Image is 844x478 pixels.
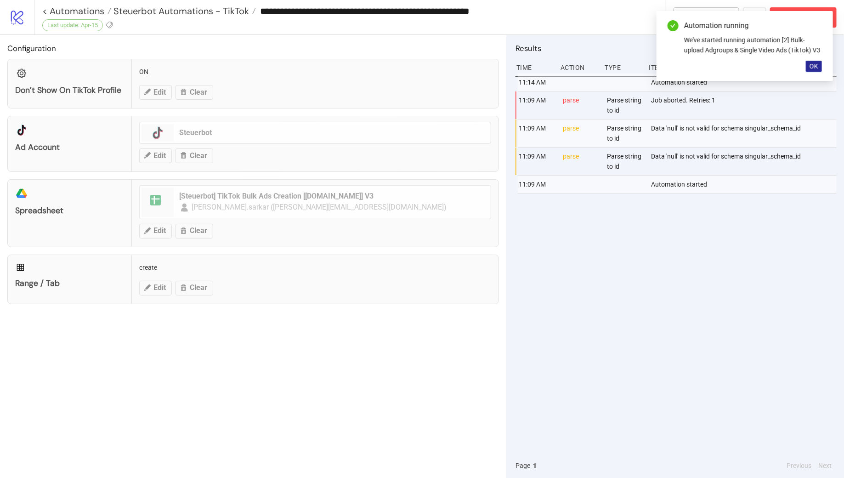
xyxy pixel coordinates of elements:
[810,63,818,70] span: OK
[515,42,837,54] h2: Results
[562,91,600,119] div: parse
[784,461,814,471] button: Previous
[111,6,256,16] a: Steuerbot Automations - TikTok
[674,7,740,28] button: To Builder
[816,461,835,471] button: Next
[650,74,839,91] div: Automation started
[770,7,837,28] button: Abort Run
[111,5,249,17] span: Steuerbot Automations - TikTok
[684,35,822,55] div: We've started running automation [2] Bulk-upload Adgroups & Single Video Ads (TikTok) V3
[42,6,111,16] a: < Automations
[650,91,839,119] div: Job aborted. Retries: 1
[562,148,600,175] div: parse
[562,119,600,147] div: parse
[515,59,553,76] div: Time
[650,148,839,175] div: Data 'null' is not valid for schema singular_schema_id
[650,119,839,147] div: Data 'null' is not valid for schema singular_schema_id
[606,148,644,175] div: Parse string to id
[743,7,766,28] button: ...
[518,176,555,193] div: 11:09 AM
[560,59,597,76] div: Action
[518,91,555,119] div: 11:09 AM
[42,19,103,31] div: Last update: Apr-15
[518,148,555,175] div: 11:09 AM
[515,461,530,471] span: Page
[648,59,837,76] div: Item
[806,61,822,72] button: OK
[606,91,644,119] div: Parse string to id
[518,119,555,147] div: 11:09 AM
[518,74,555,91] div: 11:14 AM
[668,20,679,31] span: check-circle
[530,461,539,471] button: 1
[606,119,644,147] div: Parse string to id
[650,176,839,193] div: Automation started
[684,20,822,31] div: Automation running
[7,42,499,54] h2: Configuration
[604,59,641,76] div: Type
